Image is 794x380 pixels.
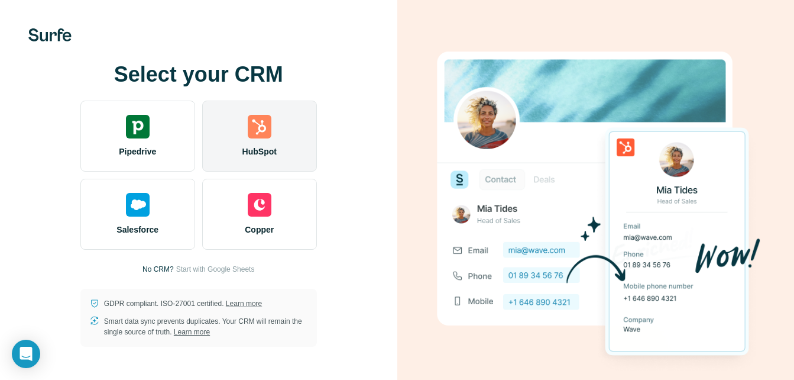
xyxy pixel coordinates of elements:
img: salesforce's logo [126,193,150,217]
a: Learn more [226,300,262,308]
span: HubSpot [242,146,277,157]
img: copper's logo [248,193,271,217]
img: pipedrive's logo [126,115,150,139]
span: Copper [245,224,274,236]
img: HUBSPOT image [430,33,761,376]
div: Open Intercom Messenger [12,340,40,368]
button: Start with Google Sheets [176,264,255,275]
h1: Select your CRM [80,63,317,86]
img: hubspot's logo [248,115,271,139]
img: Surfe's logo [28,28,72,41]
p: GDPR compliant. ISO-27001 certified. [104,298,262,309]
span: Pipedrive [119,146,156,157]
a: Learn more [174,328,210,336]
p: No CRM? [142,264,174,275]
span: Salesforce [116,224,158,236]
p: Smart data sync prevents duplicates. Your CRM will remain the single source of truth. [104,316,307,337]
